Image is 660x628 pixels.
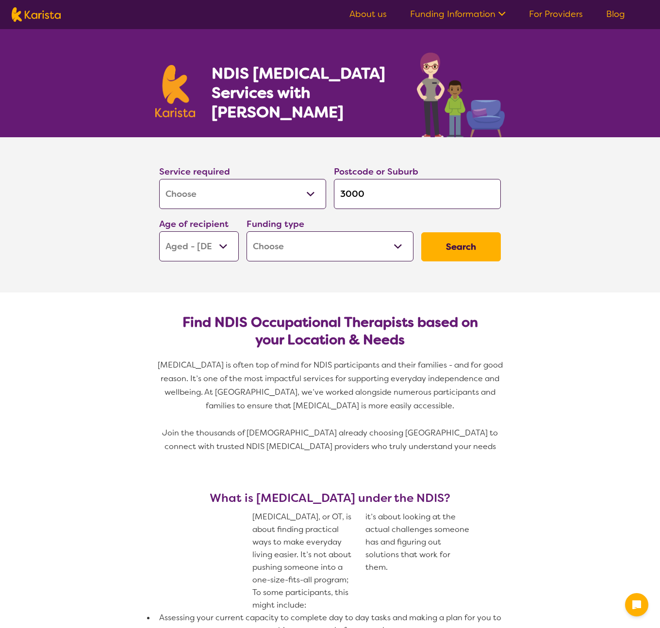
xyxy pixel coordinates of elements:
[155,491,505,505] h3: What is [MEDICAL_DATA] under the NDIS?
[334,166,418,177] label: Postcode or Suburb
[155,65,195,117] img: Karista logo
[410,8,506,20] a: Funding Information
[606,8,625,20] a: Blog
[212,64,400,122] h1: NDIS [MEDICAL_DATA] Services with [PERSON_NAME]
[252,586,471,612] div: To some participants, this might include:
[159,166,230,177] label: Service required
[349,8,387,20] a: About us
[252,511,471,586] div: [MEDICAL_DATA], or OT, is about finding practical ways to make everyday living easier. It’s not a...
[529,8,583,20] a: For Providers
[155,426,505,453] div: Join the thousands of [DEMOGRAPHIC_DATA] already choosing [GEOGRAPHIC_DATA] to connect with trust...
[247,218,304,230] label: Funding type
[12,7,61,22] img: Karista logo
[155,358,505,413] div: [MEDICAL_DATA] is often top of mind for NDIS participants and their families - and for good reaso...
[334,179,501,209] input: Type
[421,232,501,261] button: Search
[159,218,229,230] label: Age of recipient
[417,52,505,137] img: occupational-therapy
[167,314,493,349] h2: Find NDIS Occupational Therapists based on your Location & Needs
